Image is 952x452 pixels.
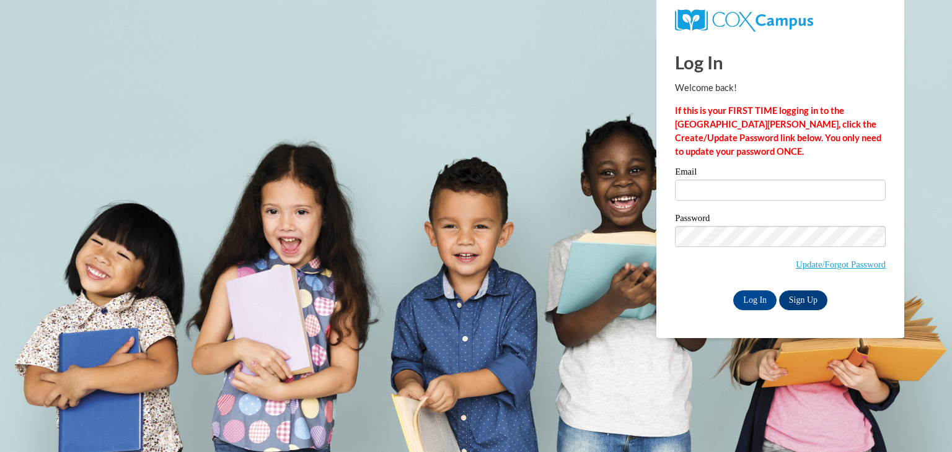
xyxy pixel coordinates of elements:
[675,14,813,25] a: COX Campus
[733,290,777,310] input: Log In
[675,214,886,226] label: Password
[675,50,886,75] h1: Log In
[675,105,881,157] strong: If this is your FIRST TIME logging in to the [GEOGRAPHIC_DATA][PERSON_NAME], click the Create/Upd...
[675,9,813,32] img: COX Campus
[675,81,886,95] p: Welcome back!
[796,259,886,269] a: Update/Forgot Password
[675,167,886,180] label: Email
[779,290,827,310] a: Sign Up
